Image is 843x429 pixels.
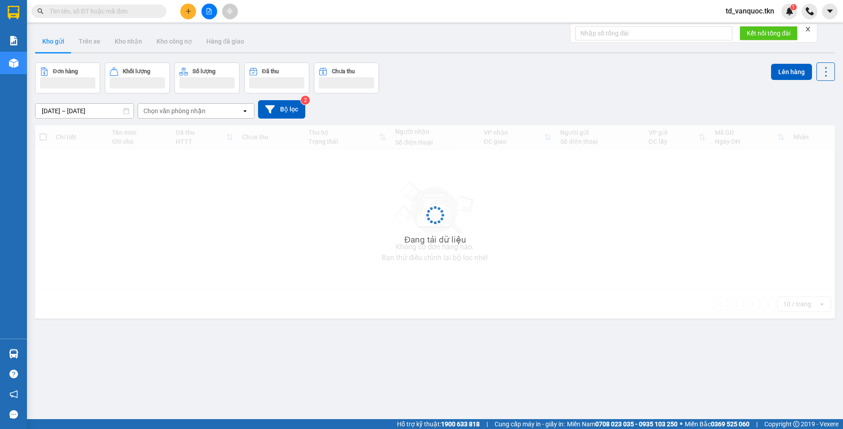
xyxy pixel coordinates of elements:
[201,4,217,19] button: file-add
[53,68,78,75] div: Đơn hàng
[792,4,795,10] span: 1
[404,233,466,247] div: Đang tải dữ liệu
[595,420,678,428] strong: 0708 023 035 - 0935 103 250
[806,7,814,15] img: phone-icon
[9,36,18,45] img: solution-icon
[822,4,838,19] button: caret-down
[185,8,192,14] span: plus
[37,8,44,14] span: search
[35,31,71,52] button: Kho gửi
[107,31,149,52] button: Kho nhận
[9,410,18,419] span: message
[71,31,107,52] button: Trên xe
[441,420,480,428] strong: 1900 633 818
[9,390,18,398] span: notification
[174,62,240,93] button: Số lượng
[575,26,732,40] input: Nhập số tổng đài
[9,349,18,358] img: warehouse-icon
[793,421,799,427] span: copyright
[785,7,794,15] img: icon-new-feature
[740,26,798,40] button: Kết nối tổng đài
[495,419,565,429] span: Cung cấp máy in - giấy in:
[123,68,150,75] div: Khối lượng
[199,31,251,52] button: Hàng đã giao
[805,26,811,32] span: close
[826,7,834,15] span: caret-down
[680,422,682,426] span: ⚪️
[258,100,305,119] button: Bộ lọc
[244,62,309,93] button: Đã thu
[711,420,749,428] strong: 0369 525 060
[771,64,812,80] button: Lên hàng
[192,68,215,75] div: Số lượng
[149,31,199,52] button: Kho công nợ
[567,419,678,429] span: Miền Nam
[332,68,355,75] div: Chưa thu
[49,6,156,16] input: Tìm tên, số ĐT hoặc mã đơn
[105,62,170,93] button: Khối lượng
[8,6,19,19] img: logo-vxr
[9,58,18,68] img: warehouse-icon
[718,5,781,17] span: td_vanquoc.tkn
[180,4,196,19] button: plus
[35,62,100,93] button: Đơn hàng
[9,370,18,378] span: question-circle
[301,96,310,105] sup: 2
[685,419,749,429] span: Miền Bắc
[314,62,379,93] button: Chưa thu
[227,8,233,14] span: aim
[241,107,249,115] svg: open
[756,419,758,429] span: |
[397,419,480,429] span: Hỗ trợ kỹ thuật:
[790,4,797,10] sup: 1
[143,106,205,115] div: Chọn văn phòng nhận
[747,28,790,38] span: Kết nối tổng đài
[36,104,134,118] input: Select a date range.
[222,4,238,19] button: aim
[206,8,212,14] span: file-add
[486,419,488,429] span: |
[262,68,279,75] div: Đã thu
